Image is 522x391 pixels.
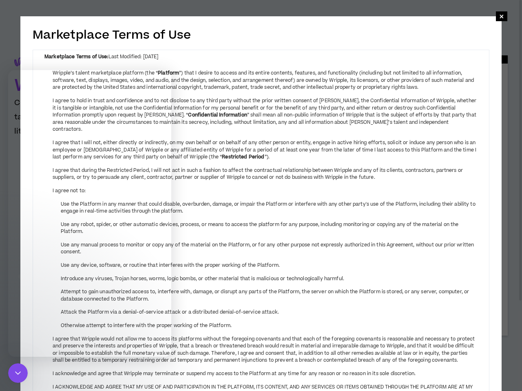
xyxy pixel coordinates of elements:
[53,370,478,378] li: I acknowledge and agree that Wripple may terminate or suspend my access to the Platform at any ti...
[53,70,478,91] li: Wripple’s talent marketplace platform (the “ ”) that I desire to access and its entire contents, ...
[499,11,504,21] span: ×
[61,275,478,283] li: Introduce any viruses, Trojan horses, worms, logic bombs, or other material that is malicious or ...
[53,167,478,181] li: I agree that during the Restricted Period, I will not act in such a fashion to affect the contrac...
[61,288,478,303] li: Attempt to gain unauthorized access to, interfere with, damage, or disrupt any parts of the Platf...
[44,53,108,60] strong: Marketplace Terms of Use:
[61,221,478,235] li: Use any robot, spider, or other automatic devices, process, or means to access the platform for a...
[61,201,478,215] li: Use the Platform in any manner that could disable, overburden, damage, or impair the Platform or ...
[61,262,478,269] li: Use any device, software, or routine that interferes with the proper working of the Platform.
[53,187,478,195] li: I agree not to:
[53,139,478,161] li: I agree that I will not, either directly or indirectly, on my own behalf or on behalf of any othe...
[61,309,478,316] li: Attack the Platform via a denial-of-service attack or a distributed denial-of-service attack.
[61,242,478,256] li: Use any manual process to monitor or copy any of the material on the Platform, or for any other p...
[61,322,478,329] li: Otherwise attempt to interfere with the proper working of the Platform.
[222,154,264,160] strong: Restricted Period
[53,336,478,364] li: I agree that Wripple would not allow me to access its platforms without the foregoing covenants a...
[8,70,171,357] iframe: Intercom live chat
[44,53,478,61] div: Last Modified: [DATE]
[33,26,489,44] h2: Marketplace Terms of Use
[188,112,247,119] strong: Confidential Information
[53,97,478,133] li: I agree to hold in trust and confidence and to not disclose to any third party without the prior ...
[8,363,28,383] iframe: Intercom live chat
